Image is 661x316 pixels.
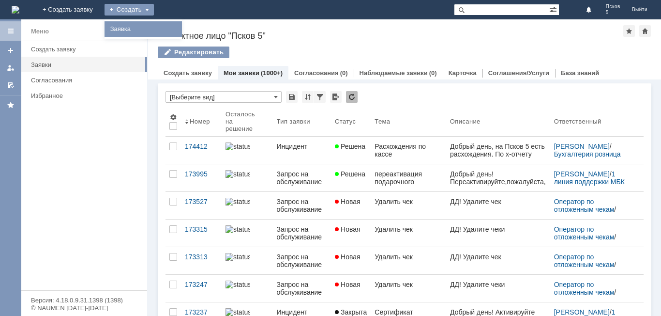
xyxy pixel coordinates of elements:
a: 173527 [181,192,222,219]
a: 173247 [181,275,222,302]
div: / [554,142,632,158]
a: Решена [331,164,371,191]
div: Удалить чек [375,225,442,233]
div: (1000+) [261,69,283,77]
a: Мои заявки [224,69,259,77]
a: Решена [331,137,371,164]
a: Новая [331,247,371,274]
span: Новая [335,225,361,233]
a: Мои заявки [3,60,18,76]
span: Псков [606,4,620,10]
div: / [554,281,632,296]
div: Ответственный [554,118,601,125]
a: Запрос на обслуживание [273,275,331,302]
a: statusbar-60 (1).png [222,275,273,302]
a: Мои согласования [3,78,18,93]
a: Новая [331,275,371,302]
div: 173527 [185,198,218,205]
a: statusbar-100 (1).png [222,137,273,164]
th: Номер [181,107,222,137]
a: Согласования [27,73,145,88]
a: Новая [331,220,371,247]
div: (0) [429,69,437,77]
a: Создать заявку [164,69,212,77]
div: Меню [31,26,49,37]
a: 173315 [181,220,222,247]
a: Запрос на обслуживание [273,164,331,191]
div: 173247 [185,281,218,288]
div: Запрос на обслуживание [277,225,328,241]
a: [PERSON_NAME] [554,142,610,150]
div: Создать [105,4,154,16]
a: 1 линия поддержки МБК [554,170,625,186]
div: / [554,225,632,241]
a: statusbar-60 (1).png [222,220,273,247]
div: Заявки [31,61,141,68]
span: Решена [335,142,365,150]
img: logo [12,6,19,14]
a: statusbar-60 (1).png [222,192,273,219]
div: Инцидент [277,308,328,316]
div: Контактное лицо "Псков 5" [158,31,623,41]
a: Наблюдаемые заявки [360,69,428,77]
div: Сохранить вид [286,91,298,103]
th: Тема [371,107,446,137]
div: Запрос на обслуживание [277,170,328,186]
div: Сделать домашней страницей [639,25,651,37]
span: Новая [335,253,361,261]
a: Соглашения/Услуги [488,69,549,77]
a: Оператор по отложенным чекам [554,253,615,269]
img: statusbar-60 (1).png [225,225,250,233]
div: Версия: 4.18.0.9.31.1398 (1398) [31,297,137,303]
div: Статус [335,118,356,125]
a: Карточка [449,69,477,77]
a: переактивация подарочного сертификата от франшизы [371,164,446,191]
div: Сортировка... [302,91,314,103]
img: statusbar-60 (1).png [225,281,250,288]
a: Оператор по отложенным чекам [554,281,615,296]
a: Удалить чек [371,247,446,274]
span: 5 [606,10,620,16]
div: 173315 [185,225,218,233]
a: Удалить чек [371,275,446,302]
div: Расхождения по кассе [375,142,442,158]
a: 173995 [181,164,222,191]
div: Запрос на обслуживание [277,198,328,213]
a: statusbar-60 (1).png [222,247,273,274]
a: Согласования [294,69,339,77]
div: Фильтрация... [314,91,326,103]
div: 173237 [185,308,218,316]
a: [PERSON_NAME] [554,308,610,316]
span: Новая [335,198,361,205]
span: Закрыта [335,308,367,316]
div: Номер [190,118,210,125]
a: Новая [331,192,371,219]
div: Удалить чек [375,198,442,205]
div: Обновлять список [346,91,358,103]
div: 173995 [185,170,218,178]
a: 173313 [181,247,222,274]
div: Запрос на обслуживание [277,281,328,296]
div: Избранное [31,92,131,99]
a: База знаний [561,69,599,77]
a: [PERSON_NAME] [554,170,610,178]
th: Тип заявки [273,107,331,137]
div: Запрос на обслуживание [277,253,328,269]
div: Согласования [31,77,141,84]
span: Новая [335,281,361,288]
a: Заявка [106,23,180,35]
span: Расширенный поиск [549,4,559,14]
div: Тема [375,118,390,125]
div: 174412 [185,142,218,150]
a: Оператор по отложенным чекам [554,198,615,213]
div: Тип заявки [277,118,310,125]
th: Осталось на решение [222,107,273,137]
div: Описание [450,118,481,125]
img: statusbar-100 (1).png [225,308,250,316]
img: statusbar-100 (1).png [225,170,250,178]
a: Запрос на обслуживание [273,247,331,274]
div: переактивация подарочного сертификата от франшизы [375,170,442,186]
a: Создать заявку [3,43,18,58]
a: Запрос на обслуживание [273,192,331,219]
div: / [554,253,632,269]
